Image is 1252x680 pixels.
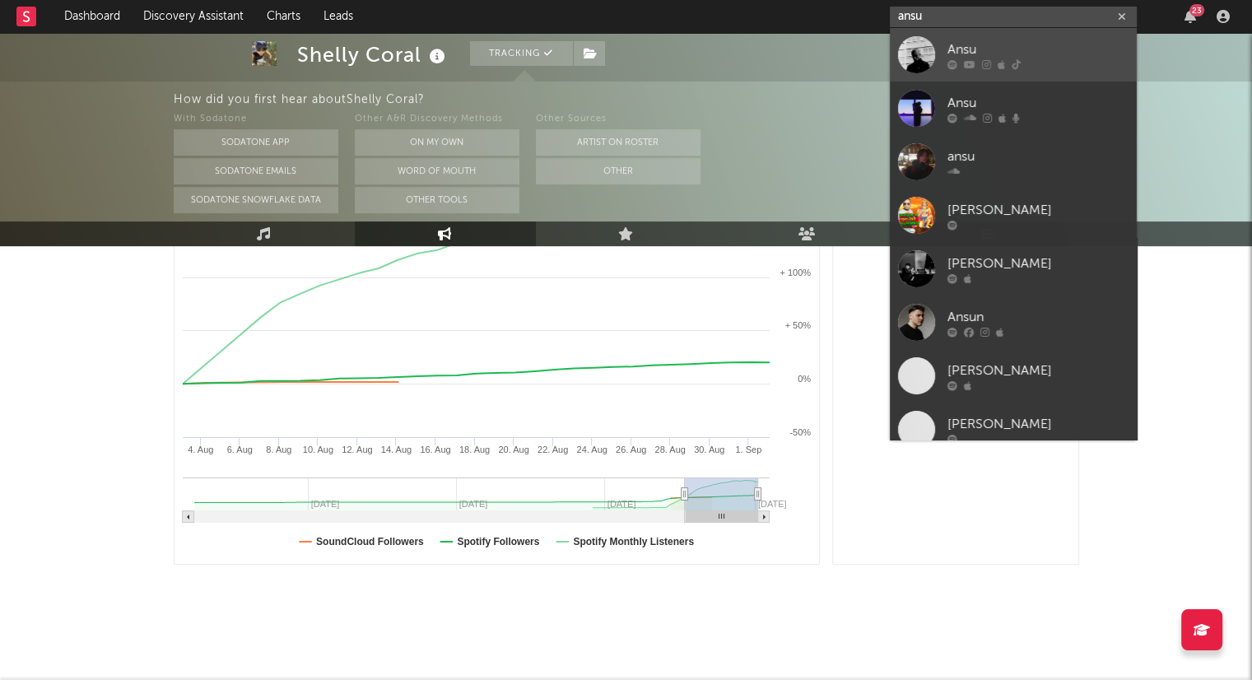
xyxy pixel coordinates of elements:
a: [PERSON_NAME] [890,403,1137,456]
div: [PERSON_NAME] [947,361,1129,380]
div: [PERSON_NAME] [947,254,1129,273]
text: + 100% [780,268,811,277]
text: 24. Aug [576,445,607,454]
button: Sodatone App [174,129,338,156]
input: Search for artists [890,7,1137,27]
a: Ansu [890,82,1137,135]
text: 18. Aug [458,445,489,454]
button: Sodatone Emails [174,158,338,184]
text: 28. Aug [654,445,685,454]
text: 4. Aug [188,445,213,454]
div: Ansu [947,40,1129,59]
text: 16. Aug [420,445,450,454]
button: Word Of Mouth [355,158,519,184]
text: 1. Sep [735,445,761,454]
div: Ansun [947,307,1129,327]
text: 0% [798,374,811,384]
text: 6. Aug [226,445,252,454]
a: ansu [890,135,1137,189]
div: [PERSON_NAME] [947,414,1129,434]
button: Other [536,158,700,184]
text: SoundCloud Followers [316,536,424,547]
a: [PERSON_NAME] [890,189,1137,242]
div: Other A&R Discovery Methods [355,109,519,129]
text: Spotify Monthly Listeners [573,536,694,547]
text: 26. Aug [615,445,645,454]
text: 8. Aug [266,445,291,454]
div: ansu [947,147,1129,166]
div: 23 [1189,4,1204,16]
button: Artist on Roster [536,129,700,156]
div: Other Sources [536,109,700,129]
a: [PERSON_NAME] [890,242,1137,296]
text: 10. Aug [302,445,333,454]
div: Shelly Coral [297,41,449,68]
button: Other Tools [355,187,519,213]
text: [DATE] [757,499,786,509]
text: 30. Aug [694,445,724,454]
div: With Sodatone [174,109,338,129]
a: Ansu [890,28,1137,82]
text: 12. Aug [342,445,372,454]
a: [PERSON_NAME] [890,349,1137,403]
div: [PERSON_NAME] [947,200,1129,220]
div: Ansu [947,93,1129,113]
text: 20. Aug [498,445,528,454]
button: Tracking [470,41,573,66]
text: 14. Aug [380,445,411,454]
button: Sodatone Snowflake Data [174,187,338,213]
text: -50% [789,427,811,437]
button: On My Own [355,129,519,156]
button: 23 [1185,10,1196,23]
text: Spotify Followers [457,536,539,547]
text: 22. Aug [537,445,567,454]
a: Ansun [890,296,1137,349]
text: + 50% [784,320,811,330]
